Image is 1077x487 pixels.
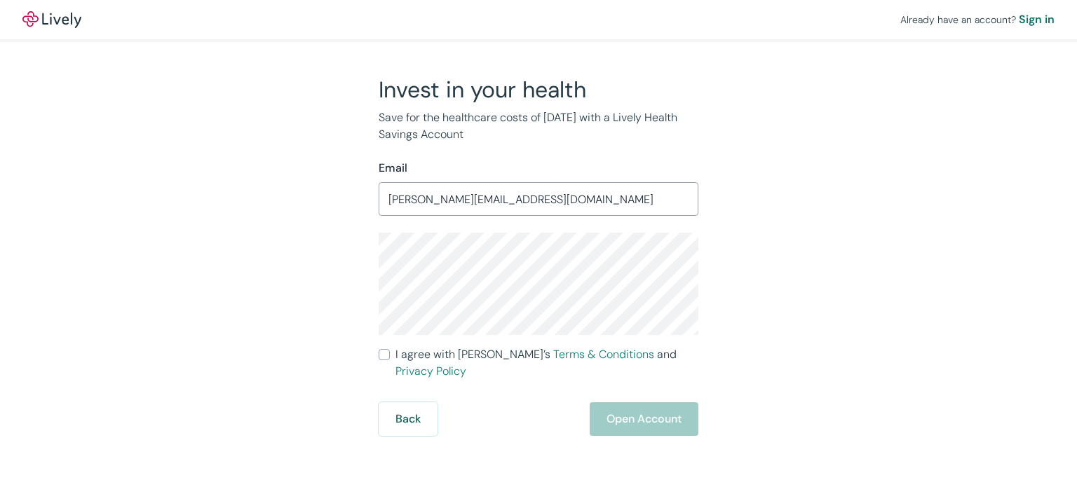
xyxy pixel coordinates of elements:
h2: Invest in your health [379,76,698,104]
a: Privacy Policy [395,364,466,378]
a: Sign in [1019,11,1055,28]
label: Email [379,160,407,177]
span: I agree with [PERSON_NAME]’s and [395,346,698,380]
p: Save for the healthcare costs of [DATE] with a Lively Health Savings Account [379,109,698,143]
div: Already have an account? [900,11,1055,28]
button: Back [379,402,438,436]
a: Terms & Conditions [553,347,654,362]
a: LivelyLively [22,11,81,28]
img: Lively [22,11,81,28]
